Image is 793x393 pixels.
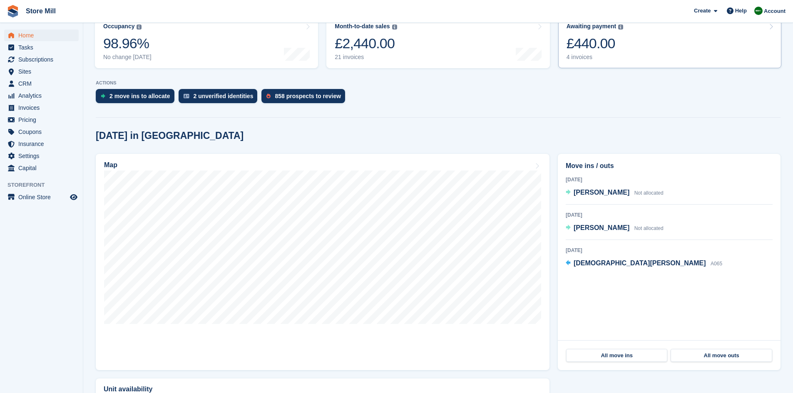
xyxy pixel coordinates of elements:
[566,161,773,171] h2: Move ins / outs
[179,89,262,107] a: 2 unverified identities
[634,225,664,231] span: Not allocated
[574,224,629,231] span: [PERSON_NAME]
[566,188,664,198] a: [PERSON_NAME] Not allocated
[4,102,79,114] a: menu
[566,176,773,183] div: [DATE]
[4,30,79,41] a: menu
[18,162,68,174] span: Capital
[103,23,134,30] div: Occupancy
[101,94,105,99] img: move_ins_to_allocate_icon-fdf77a2bb77ea45bf5b3d319d69a93e2d87916cf1d5bf7949dd705db3b84f3ca.svg
[4,78,79,89] a: menu
[7,5,19,17] img: stora-icon-8386f47178a22dfd0bd8f6a31ec36ba5ce8667c1dd55bd0f319d3a0aa187defe.svg
[18,138,68,150] span: Insurance
[103,35,152,52] div: 98.96%
[18,126,68,138] span: Coupons
[754,7,763,15] img: Angus
[4,191,79,203] a: menu
[95,15,318,68] a: Occupancy 98.96% No change [DATE]
[18,30,68,41] span: Home
[96,89,179,107] a: 2 move ins to allocate
[18,102,68,114] span: Invoices
[18,191,68,203] span: Online Store
[137,25,142,30] img: icon-info-grey-7440780725fd019a000dd9b08b2336e03edf1995a4989e88bcd33f0948082b44.svg
[184,94,189,99] img: verify_identity-adf6edd0f0f0b5bbfe63781bf79b02c33cf7c696d77639b501bdc392416b5a36.svg
[18,90,68,101] span: Analytics
[4,138,79,150] a: menu
[4,162,79,174] a: menu
[574,189,629,196] span: [PERSON_NAME]
[103,54,152,61] div: No change [DATE]
[4,54,79,65] a: menu
[335,54,397,61] div: 21 invoices
[711,261,722,267] span: A065
[69,192,79,202] a: Preview store
[335,23,390,30] div: Month-to-date sales
[96,130,244,141] h2: [DATE] in [GEOGRAPHIC_DATA]
[7,181,83,189] span: Storefront
[566,247,773,254] div: [DATE]
[96,154,549,370] a: Map
[18,54,68,65] span: Subscriptions
[566,349,667,362] a: All move ins
[574,260,706,267] span: [DEMOGRAPHIC_DATA][PERSON_NAME]
[18,78,68,89] span: CRM
[764,7,786,15] span: Account
[326,15,549,68] a: Month-to-date sales £2,440.00 21 invoices
[275,93,341,99] div: 858 prospects to review
[4,126,79,138] a: menu
[4,42,79,53] a: menu
[104,386,152,393] h2: Unit availability
[567,35,624,52] div: £440.00
[261,89,349,107] a: 858 prospects to review
[109,93,170,99] div: 2 move ins to allocate
[266,94,271,99] img: prospect-51fa495bee0391a8d652442698ab0144808aea92771e9ea1ae160a38d050c398.svg
[104,161,117,169] h2: Map
[567,23,617,30] div: Awaiting payment
[558,15,781,68] a: Awaiting payment £440.00 4 invoices
[18,42,68,53] span: Tasks
[566,211,773,219] div: [DATE]
[18,150,68,162] span: Settings
[18,114,68,126] span: Pricing
[22,4,59,18] a: Store Mill
[735,7,747,15] span: Help
[392,25,397,30] img: icon-info-grey-7440780725fd019a000dd9b08b2336e03edf1995a4989e88bcd33f0948082b44.svg
[694,7,711,15] span: Create
[671,349,772,362] a: All move outs
[194,93,254,99] div: 2 unverified identities
[4,66,79,77] a: menu
[566,223,664,234] a: [PERSON_NAME] Not allocated
[4,90,79,101] a: menu
[634,190,664,196] span: Not allocated
[335,35,397,52] div: £2,440.00
[567,54,624,61] div: 4 invoices
[96,80,781,86] p: ACTIONS
[4,114,79,126] a: menu
[4,150,79,162] a: menu
[18,66,68,77] span: Sites
[566,258,722,269] a: [DEMOGRAPHIC_DATA][PERSON_NAME] A065
[618,25,623,30] img: icon-info-grey-7440780725fd019a000dd9b08b2336e03edf1995a4989e88bcd33f0948082b44.svg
